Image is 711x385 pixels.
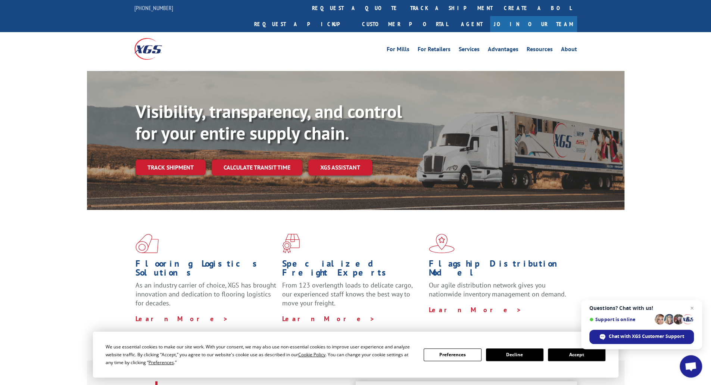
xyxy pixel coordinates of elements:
[106,343,415,366] div: We use essential cookies to make our site work. With your consent, we may also use non-essential ...
[429,305,522,314] a: Learn More >
[589,317,652,322] span: Support is online
[93,332,618,378] div: Cookie Consent Prompt
[589,305,694,311] span: Questions? Chat with us!
[282,314,375,323] a: Learn More >
[135,314,228,323] a: Learn More >
[680,355,702,378] div: Open chat
[282,281,423,314] p: From 123 overlength loads to delicate cargo, our experienced staff knows the best way to move you...
[548,348,605,361] button: Accept
[459,46,480,55] a: Services
[424,348,481,361] button: Preferences
[488,46,518,55] a: Advantages
[308,159,372,176] a: XGS ASSISTANT
[589,330,694,344] div: Chat with XGS Customer Support
[249,16,356,32] a: Request a pickup
[298,351,325,358] span: Cookie Policy
[282,234,300,253] img: xgs-icon-focused-on-flooring-red
[490,16,577,32] a: Join Our Team
[486,348,543,361] button: Decline
[609,333,684,340] span: Chat with XGS Customer Support
[429,234,455,253] img: xgs-icon-flagship-distribution-model-red
[134,4,173,12] a: [PHONE_NUMBER]
[135,259,277,281] h1: Flooring Logistics Solutions
[135,100,402,145] b: Visibility, transparency, and control for your entire supply chain.
[149,359,174,366] span: Preferences
[135,234,159,253] img: xgs-icon-total-supply-chain-intelligence-red
[356,16,453,32] a: Customer Portal
[687,304,696,313] span: Close chat
[387,46,409,55] a: For Mills
[212,159,302,176] a: Calculate transit time
[135,281,276,307] span: As an industry carrier of choice, XGS has brought innovation and dedication to flooring logistics...
[527,46,553,55] a: Resources
[282,259,423,281] h1: Specialized Freight Experts
[561,46,577,55] a: About
[418,46,450,55] a: For Retailers
[429,281,566,298] span: Our agile distribution network gives you nationwide inventory management on demand.
[429,259,570,281] h1: Flagship Distribution Model
[135,159,206,175] a: Track shipment
[453,16,490,32] a: Agent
